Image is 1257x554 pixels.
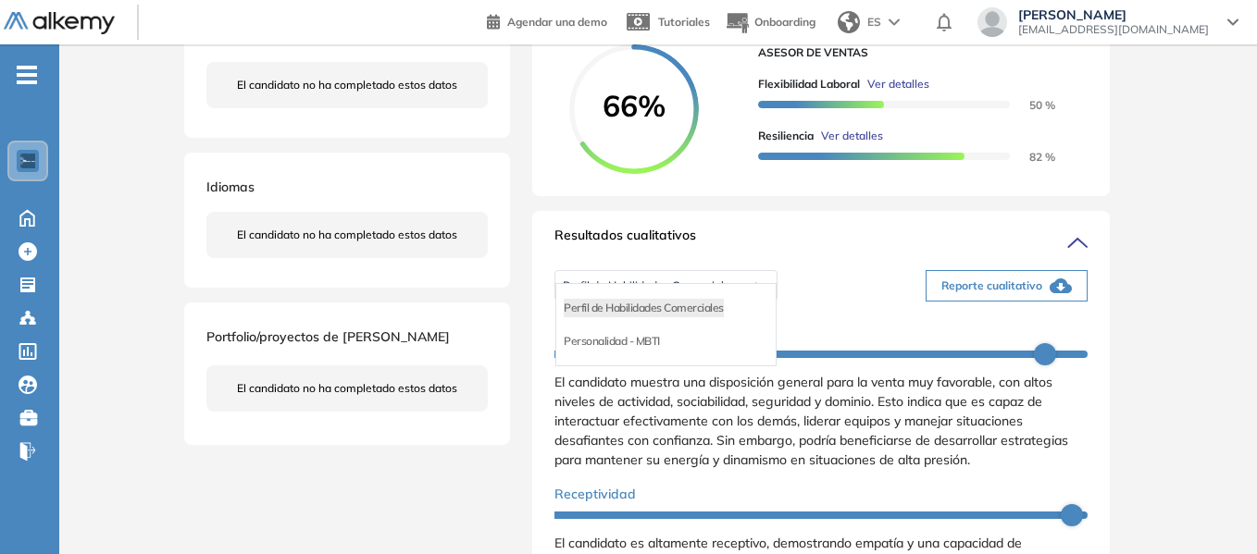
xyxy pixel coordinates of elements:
[563,278,736,293] span: Perfil de Habilidades Comerciales
[860,76,929,92] button: Ver detalles
[206,179,255,195] span: Idiomas
[554,485,636,504] span: Receptividad
[658,15,710,29] span: Tutoriales
[941,277,1042,294] span: Reporte cualitativo
[1018,22,1209,37] span: [EMAIL_ADDRESS][DOMAIN_NAME]
[838,11,860,33] img: world
[1007,150,1055,164] span: 82 %
[237,380,457,397] span: El candidato no ha completado estos datos
[867,14,881,31] span: ES
[926,270,1088,302] button: Reporte cualitativo
[4,12,115,35] img: Logo
[507,15,607,29] span: Agendar una demo
[237,227,457,243] span: El candidato no ha completado estos datos
[758,44,1073,61] span: ASESOR DE VENTAS
[487,9,607,31] a: Agendar una demo
[754,15,815,29] span: Onboarding
[1018,7,1209,22] span: [PERSON_NAME]
[20,154,35,168] img: https://assets.alkemy.org/workspaces/1802/d452bae4-97f6-47ab-b3bf-1c40240bc960.jpg
[821,128,883,144] span: Ver detalles
[554,226,696,255] span: Resultados cualitativos
[814,128,883,144] button: Ver detalles
[758,76,860,92] span: Flexibilidad Laboral
[725,3,815,43] button: Onboarding
[554,374,1068,468] span: El candidato muestra una disposición general para la venta muy favorable, con altos niveles de ac...
[889,18,900,26] img: arrow
[237,77,457,93] span: El candidato no ha completado estos datos
[569,91,699,120] span: 66%
[758,128,814,144] span: Resiliencia
[17,73,37,77] i: -
[564,299,724,317] li: Perfil de Habilidades Comerciales
[867,76,929,92] span: Ver detalles
[206,328,450,345] span: Portfolio/proyectos de [PERSON_NAME]
[564,332,660,351] li: Personalidad - MBTI
[554,324,762,343] span: Disposición General para la Venta
[1007,98,1055,112] span: 50 %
